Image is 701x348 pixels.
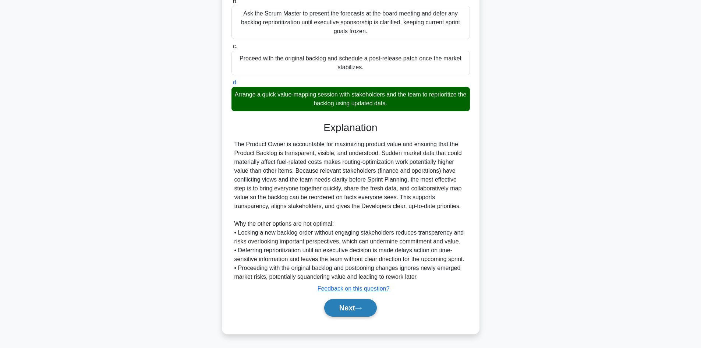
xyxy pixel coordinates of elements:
[233,43,237,49] span: c.
[318,285,390,292] a: Feedback on this question?
[234,140,467,281] div: The Product Owner is accountable for maximizing product value and ensuring that the Product Backl...
[236,122,465,134] h3: Explanation
[233,79,238,85] span: d.
[231,51,470,75] div: Proceed with the original backlog and schedule a post-release patch once the market stabilizes.
[231,87,470,111] div: Arrange a quick value-mapping session with stakeholders and the team to reprioritize the backlog ...
[324,299,377,317] button: Next
[231,6,470,39] div: Ask the Scrum Master to present the forecasts at the board meeting and defer any backlog repriori...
